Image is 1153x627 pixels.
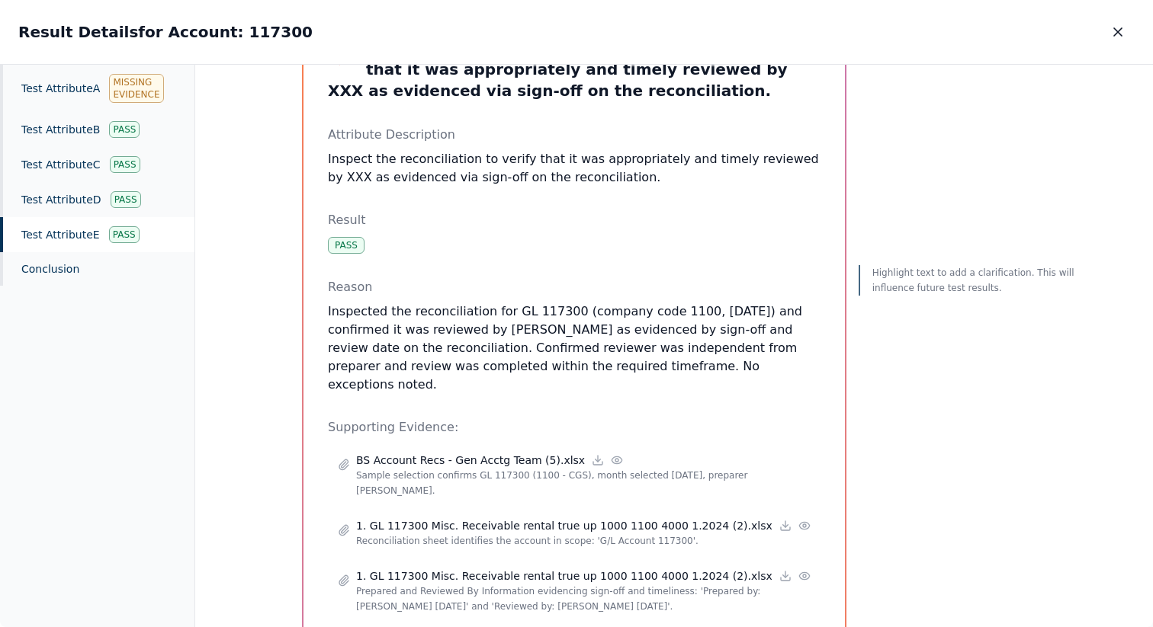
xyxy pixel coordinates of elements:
[872,265,1078,296] p: Highlight text to add a clarification. This will influence future test results.
[328,418,821,437] p: Supporting Evidence:
[328,126,821,144] p: Attribute Description
[328,211,821,229] p: Result
[356,584,811,614] p: Prepared and Reviewed By Information evidencing sign-off and timeliness: 'Prepared by: [PERSON_NA...
[356,568,772,584] p: 1. GL 117300 Misc. Receivable rental true up 1000 1100 4000 1.2024 (2).xlsx
[356,533,811,549] p: Reconciliation sheet identifies the account in scope: 'G/L Account 117300'.
[328,237,365,254] div: Pass
[591,453,605,467] a: Download file
[328,278,821,296] p: Reason
[109,74,163,103] div: Missing Evidence
[356,453,585,468] p: BS Account Recs - Gen Acctg Team (5).xlsx
[111,191,141,208] div: Pass
[328,37,821,101] h3: Test Attribute E : Inspect the reconciliation to verify that it was appropriately and timely revi...
[356,468,811,498] p: Sample selection confirms GL 117300 (1100 - CGS), month selected [DATE], preparer [PERSON_NAME].
[18,21,313,43] h2: Result Details for Account: 117300
[109,226,140,243] div: Pass
[328,302,821,394] p: Inspected the reconciliation for GL 117300 (company code 1100, [DATE]) and confirmed it was revie...
[779,569,792,583] a: Download file
[328,150,821,187] p: Inspect the reconciliation to verify that it was appropriately and timely reviewed by XXX as evid...
[356,518,772,533] p: 1. GL 117300 Misc. Receivable rental true up 1000 1100 4000 1.2024 (2).xlsx
[109,121,140,138] div: Pass
[779,519,792,533] a: Download file
[110,156,140,173] div: Pass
